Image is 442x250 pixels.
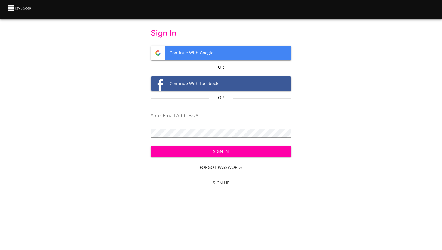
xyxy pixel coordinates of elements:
span: Continue With Google [151,46,291,60]
span: Continue With Facebook [151,77,291,91]
img: CSV Loader [7,4,32,12]
button: Facebook logoContinue With Facebook [151,76,292,91]
a: Sign Up [151,178,292,189]
button: Google logoContinue With Google [151,46,292,60]
button: Sign In [151,146,292,157]
span: Sign Up [153,179,289,187]
span: Forgot Password? [153,164,289,171]
span: Sign In [155,148,287,155]
p: Or [209,95,233,101]
img: Facebook logo [151,77,165,91]
a: Forgot Password? [151,162,292,173]
p: Sign In [151,29,292,38]
p: Or [209,64,233,70]
img: Google logo [151,46,165,60]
